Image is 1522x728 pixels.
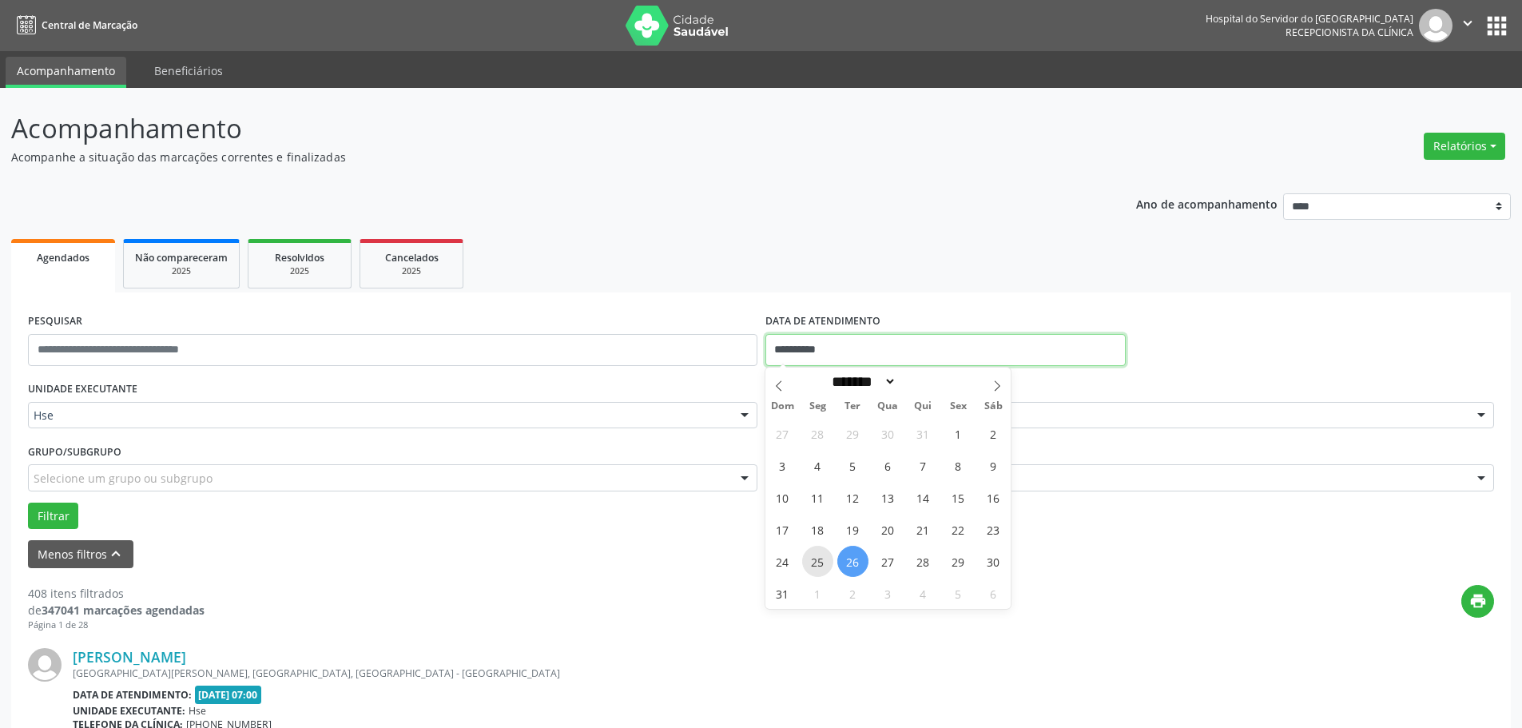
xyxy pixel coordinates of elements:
[135,251,228,265] span: Não compareceram
[1469,592,1487,610] i: print
[978,450,1009,481] span: Agosto 9, 2025
[42,603,205,618] strong: 347041 marcações agendadas
[28,503,78,530] button: Filtrar
[837,450,868,481] span: Agosto 5, 2025
[943,418,974,449] span: Agosto 1, 2025
[943,546,974,577] span: Agosto 29, 2025
[1461,585,1494,618] button: print
[802,450,833,481] span: Agosto 4, 2025
[978,482,1009,513] span: Agosto 16, 2025
[1483,12,1511,40] button: apps
[943,482,974,513] span: Agosto 15, 2025
[1424,133,1505,160] button: Relatórios
[872,418,904,449] span: Julho 30, 2025
[765,401,801,412] span: Dom
[767,578,798,609] span: Agosto 31, 2025
[978,578,1009,609] span: Setembro 6, 2025
[28,540,133,568] button: Menos filtroskeyboard_arrow_up
[1419,9,1452,42] img: img
[837,578,868,609] span: Setembro 2, 2025
[767,482,798,513] span: Agosto 10, 2025
[28,619,205,632] div: Página 1 de 28
[11,12,137,38] a: Central de Marcação
[908,514,939,545] span: Agosto 21, 2025
[976,401,1011,412] span: Sáb
[107,545,125,563] i: keyboard_arrow_up
[28,602,205,619] div: de
[767,546,798,577] span: Agosto 24, 2025
[802,514,833,545] span: Agosto 18, 2025
[385,251,439,265] span: Cancelados
[34,408,725,424] span: Hse
[872,514,904,545] span: Agosto 20, 2025
[73,648,186,666] a: [PERSON_NAME]
[73,704,185,718] b: Unidade executante:
[837,514,868,545] span: Agosto 19, 2025
[837,418,868,449] span: Julho 29, 2025
[978,514,1009,545] span: Agosto 23, 2025
[872,482,904,513] span: Agosto 13, 2025
[11,149,1061,165] p: Acompanhe a situação das marcações correntes e finalizadas
[28,585,205,602] div: 408 itens filtrados
[1136,193,1278,213] p: Ano de acompanhamento
[905,401,940,412] span: Qui
[42,18,137,32] span: Central de Marcação
[135,265,228,277] div: 2025
[872,450,904,481] span: Agosto 6, 2025
[28,309,82,334] label: PESQUISAR
[837,546,868,577] span: Agosto 26, 2025
[802,482,833,513] span: Agosto 11, 2025
[837,482,868,513] span: Agosto 12, 2025
[835,401,870,412] span: Ter
[908,546,939,577] span: Agosto 28, 2025
[771,408,1462,424] span: Todos os profissionais
[872,546,904,577] span: Agosto 27, 2025
[275,251,324,265] span: Resolvidos
[802,546,833,577] span: Agosto 25, 2025
[73,688,192,702] b: Data de atendimento:
[827,373,897,390] select: Month
[1459,14,1476,32] i: 
[195,686,262,704] span: [DATE] 07:00
[37,251,89,265] span: Agendados
[896,373,949,390] input: Year
[28,377,137,402] label: UNIDADE EXECUTANTE
[189,704,206,718] span: Hse
[11,109,1061,149] p: Acompanhamento
[908,482,939,513] span: Agosto 14, 2025
[34,470,213,487] span: Selecione um grupo ou subgrupo
[943,450,974,481] span: Agosto 8, 2025
[73,666,1254,680] div: [GEOGRAPHIC_DATA][PERSON_NAME], [GEOGRAPHIC_DATA], [GEOGRAPHIC_DATA] - [GEOGRAPHIC_DATA]
[943,578,974,609] span: Setembro 5, 2025
[978,546,1009,577] span: Agosto 30, 2025
[1206,12,1413,26] div: Hospital do Servidor do [GEOGRAPHIC_DATA]
[943,514,974,545] span: Agosto 22, 2025
[800,401,835,412] span: Seg
[372,265,451,277] div: 2025
[767,418,798,449] span: Julho 27, 2025
[908,418,939,449] span: Julho 31, 2025
[802,418,833,449] span: Julho 28, 2025
[908,578,939,609] span: Setembro 4, 2025
[1452,9,1483,42] button: 
[872,578,904,609] span: Setembro 3, 2025
[767,514,798,545] span: Agosto 17, 2025
[870,401,905,412] span: Qua
[940,401,976,412] span: Sex
[908,450,939,481] span: Agosto 7, 2025
[143,57,234,85] a: Beneficiários
[1286,26,1413,39] span: Recepcionista da clínica
[767,450,798,481] span: Agosto 3, 2025
[28,440,121,464] label: Grupo/Subgrupo
[978,418,1009,449] span: Agosto 2, 2025
[28,648,62,682] img: img
[6,57,126,88] a: Acompanhamento
[260,265,340,277] div: 2025
[765,309,880,334] label: DATA DE ATENDIMENTO
[802,578,833,609] span: Setembro 1, 2025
